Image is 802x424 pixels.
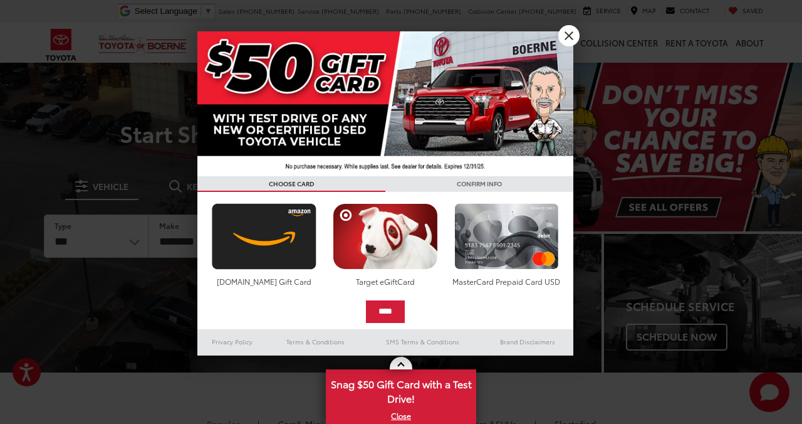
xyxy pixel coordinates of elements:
[209,276,320,287] div: [DOMAIN_NAME] Gift Card
[197,31,573,176] img: 42635_top_851395.jpg
[268,334,363,349] a: Terms & Conditions
[451,203,562,270] img: mastercard.png
[330,203,440,270] img: targetcard.png
[482,334,573,349] a: Brand Disclaimers
[385,176,573,192] h3: CONFIRM INFO
[451,276,562,287] div: MasterCard Prepaid Card USD
[197,176,385,192] h3: CHOOSE CARD
[197,334,268,349] a: Privacy Policy
[327,371,475,409] span: Snag $50 Gift Card with a Test Drive!
[209,203,320,270] img: amazoncard.png
[363,334,482,349] a: SMS Terms & Conditions
[330,276,440,287] div: Target eGiftCard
